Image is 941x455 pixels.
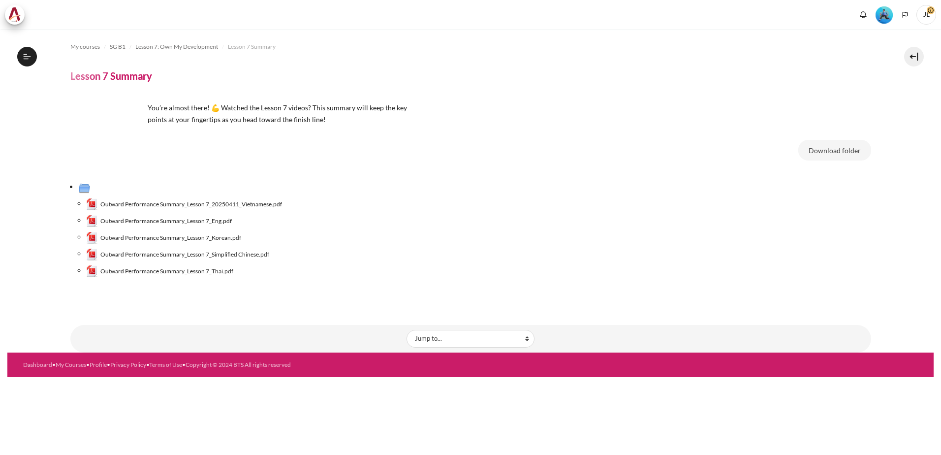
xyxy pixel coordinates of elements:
img: Outward Performance Summary_Lesson 7_20250411_Vietnamese.pdf [86,198,98,210]
a: Copyright © 2024 BTS All rights reserved [186,361,291,368]
a: Architeck Architeck [5,5,30,25]
span: JL [916,5,936,25]
a: My courses [70,41,100,53]
a: Privacy Policy [110,361,146,368]
button: Languages [898,7,912,22]
img: Outward Performance Summary_Lesson 7_Simplified Chinese.pdf [86,249,98,260]
span: Outward Performance Summary_Lesson 7_Korean.pdf [100,233,241,242]
span: Outward Performance Summary_Lesson 7_Simplified Chinese.pdf [100,250,269,259]
nav: Navigation bar [70,39,871,55]
img: Outward Performance Summary_Lesson 7_Korean.pdf [86,232,98,244]
a: SG B1 [110,41,125,53]
span: Lesson 7: Own My Development [135,42,218,51]
span: Outward Performance Summary_Lesson 7_20250411_Vietnamese.pdf [100,200,282,209]
img: sdr [70,101,144,175]
a: Dashboard [23,361,52,368]
img: Outward Performance Summary_Lesson 7_Eng.pdf [86,215,98,227]
img: Outward Performance Summary_Lesson 7_Thai.pdf [86,265,98,277]
a: Outward Performance Summary_Lesson 7_20250411_Vietnamese.pdfOutward Performance Summary_Lesson 7_... [86,198,282,210]
div: Show notification window with no new notifications [856,7,871,22]
img: Architeck [8,7,22,22]
a: Outward Performance Summary_Lesson 7_Eng.pdfOutward Performance Summary_Lesson 7_Eng.pdf [86,215,232,227]
span: Outward Performance Summary_Lesson 7_Thai.pdf [100,267,233,276]
button: Download folder [798,140,871,161]
span: SG B1 [110,42,125,51]
a: User menu [916,5,936,25]
span: You’re almost there! 💪 Watched the Lesson 7 videos? This summary will keep the key points at your... [148,103,407,124]
a: Terms of Use [149,361,182,368]
a: Profile [90,361,107,368]
a: Lesson 7 Summary [228,41,276,53]
div: • • • • • [23,360,526,369]
section: Content [7,29,934,353]
a: Outward Performance Summary_Lesson 7_Simplified Chinese.pdfOutward Performance Summary_Lesson 7_S... [86,249,270,260]
span: My courses [70,42,100,51]
a: Outward Performance Summary_Lesson 7_Thai.pdfOutward Performance Summary_Lesson 7_Thai.pdf [86,265,234,277]
span: Outward Performance Summary_Lesson 7_Eng.pdf [100,217,232,226]
a: Lesson 7: Own My Development [135,41,218,53]
a: Outward Performance Summary_Lesson 7_Korean.pdfOutward Performance Summary_Lesson 7_Korean.pdf [86,232,242,244]
a: Level #3 [872,5,897,24]
span: Lesson 7 Summary [228,42,276,51]
img: Level #3 [876,6,893,24]
div: Level #3 [876,5,893,24]
h4: Lesson 7 Summary [70,69,152,82]
a: My Courses [56,361,86,368]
